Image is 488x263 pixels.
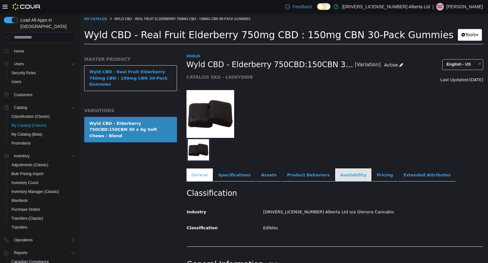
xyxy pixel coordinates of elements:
a: Classification (Classic) [9,113,52,120]
a: Bulk Pricing Import [9,170,46,178]
span: Operations [14,238,33,243]
span: Purchase Orders [11,207,40,212]
button: Operations [1,236,78,245]
img: Cova [13,4,41,10]
span: Purchase Orders [9,206,76,213]
span: Promotions [11,141,31,146]
span: Users [9,78,76,86]
button: Security Roles [6,68,78,77]
a: Transfers (Classic) [9,215,46,222]
img: 150 [107,77,155,125]
span: Inventory Count [9,179,76,187]
div: Wyld CBD - Elderberry 750CBD:150CBN 30 x 4g Soft Chews - Blend [10,107,92,126]
a: English - US [363,46,404,57]
button: Reports [11,249,30,257]
button: Customers [1,90,78,99]
h5: VARIATIONS [5,95,98,100]
button: Tools [378,16,403,28]
span: Transfers (Classic) [11,216,43,221]
h2: General Information [107,245,404,257]
a: General [107,155,133,169]
span: Transfers [9,224,76,231]
button: Inventory Manager (Classic) [6,187,78,196]
span: Inventory Count [11,180,38,185]
span: DZ [437,3,443,11]
span: Adjustments (Classic) [9,161,76,169]
a: Feedback [282,0,315,13]
button: Adjustments (Classic) [6,160,78,169]
span: [DATE] [390,64,404,69]
button: My Catalog (Classic) [6,121,78,130]
a: Inventory Manager (Classic) [9,188,62,195]
span: Wyld CBD - Elderberry 750CBD:150CBN 30 x 4g Soft Chews - Blend [107,47,275,57]
span: Reports [14,250,27,255]
a: Adjustments (Classic) [9,161,51,169]
span: Promotions [9,139,76,147]
span: Users [11,79,21,84]
span: Classification (Classic) [11,114,50,119]
span: Home [11,47,76,55]
span: Home [14,49,24,54]
span: My Catalog (Classic) [11,123,47,128]
a: Purchase Orders [9,206,43,213]
span: Inventory [11,152,76,160]
h5: MASTER PRODUCT [5,43,98,49]
button: Inventory [1,152,78,160]
p: | [432,3,434,11]
a: Wyld CBD - Real Fruit Elderberry 750mg CBD : 150mg CBN 30-Pack Gummies [5,52,98,78]
span: My Catalog (Beta) [9,131,76,138]
span: Users [11,60,76,68]
button: Inventory Count [6,178,78,187]
a: Security Roles [9,69,38,77]
a: Availability [256,155,292,169]
button: Users [6,77,78,86]
p: [PERSON_NAME] [446,3,483,11]
div: Edibles [179,210,408,221]
button: Manifests [6,196,78,205]
button: Bulk Pricing Import [6,169,78,178]
a: Manifests [9,197,30,204]
span: Wyld CBD - Real Fruit Elderberry 750mg CBD : 150mg CBN 30-Pack Gummies [35,3,171,8]
h2: Classification [107,175,404,185]
span: Customers [11,91,76,99]
a: Assets [177,155,202,169]
a: Edibles [107,40,121,45]
button: Users [11,60,26,68]
span: Security Roles [9,69,76,77]
a: Inventory Count [9,179,41,187]
a: Specifications [134,155,176,169]
a: Product Behaviors [202,155,255,169]
p: [DRIVERS_LICENSE_NUMBER] Alberta Ltd [342,3,430,11]
span: Active [305,49,318,54]
a: Transfers [9,224,30,231]
span: Customers [14,92,32,97]
span: My Catalog (Beta) [11,132,42,137]
div: [DRIVERS_LICENSE_NUMBER] Alberta Ltd o/a Glenora Cannabis [179,194,408,205]
a: Users [9,78,24,86]
span: Classification (Classic) [9,113,76,120]
span: Manifests [11,198,28,203]
button: Reports [1,248,78,257]
span: Manifests [9,197,76,204]
small: [Variation] [275,49,301,54]
span: Inventory [14,153,30,159]
button: Catalog [11,104,30,111]
span: Adjustments (Classic) [11,162,48,167]
span: Classification [107,212,139,217]
input: Dark Mode [317,3,330,10]
span: Transfers (Classic) [9,215,76,222]
button: Classification (Classic) [6,112,78,121]
button: Operations [11,236,35,244]
button: Purchase Orders [6,205,78,214]
span: Operations [11,236,76,244]
a: Extended Attributes [319,155,376,169]
a: My Catalog (Beta) [9,131,45,138]
a: My Catalog (Classic) [9,122,49,129]
button: Transfers (Classic) [6,214,78,223]
a: Customers [11,91,35,99]
span: Catalog [11,104,76,111]
button: Home [1,46,78,55]
button: My Catalog (Beta) [6,130,78,139]
button: Edit [184,245,203,257]
span: Security Roles [11,70,36,75]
